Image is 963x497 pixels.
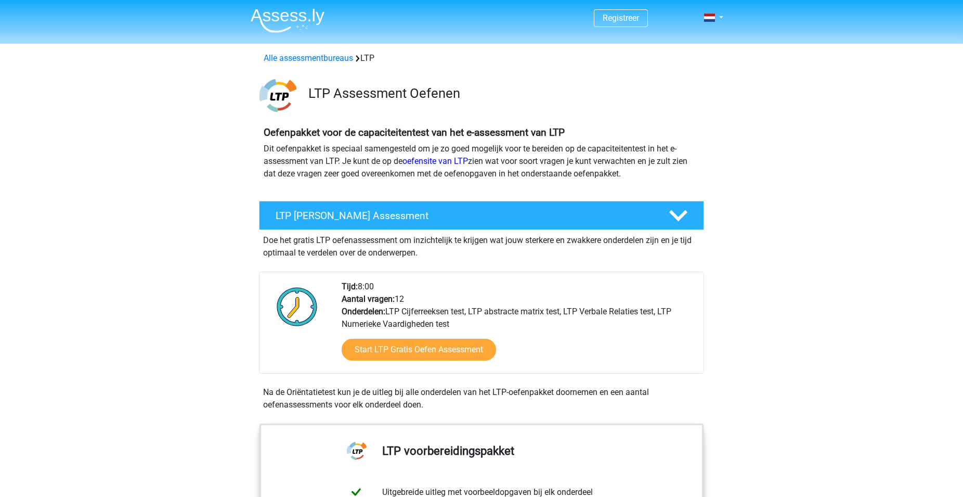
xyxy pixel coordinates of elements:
[271,281,323,333] img: Klok
[342,294,395,304] b: Aantal vragen:
[259,77,296,114] img: ltp.png
[308,85,696,101] h3: LTP Assessment Oefenen
[259,52,704,65] div: LTP
[342,282,358,291] b: Tijd:
[251,8,324,33] img: Assessly
[259,230,704,259] div: Doe het gratis LTP oefenassessment om inzichtelijk te krijgen wat jouw sterkere en zwakkere onder...
[264,53,353,63] a: Alle assessmentbureaus
[402,156,468,166] a: oefensite van LTP
[264,143,699,180] p: Dit oefenpakket is speciaal samengesteld om je zo goed mogelijk voor te bereiden op de capaciteit...
[259,386,704,411] div: Na de Oriëntatietest kun je de uitleg bij alle onderdelen van het LTP-oefenpakket doornemen en ee...
[276,210,652,222] h4: LTP [PERSON_NAME] Assessment
[255,201,708,230] a: LTP [PERSON_NAME] Assessment
[264,126,565,138] b: Oefenpakket voor de capaciteitentest van het e-assessment van LTP
[342,339,496,361] a: Start LTP Gratis Oefen Assessment
[342,307,385,316] b: Onderdelen:
[603,13,639,23] a: Registreer
[334,281,703,373] div: 8:00 12 LTP Cijferreeksen test, LTP abstracte matrix test, LTP Verbale Relaties test, LTP Numerie...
